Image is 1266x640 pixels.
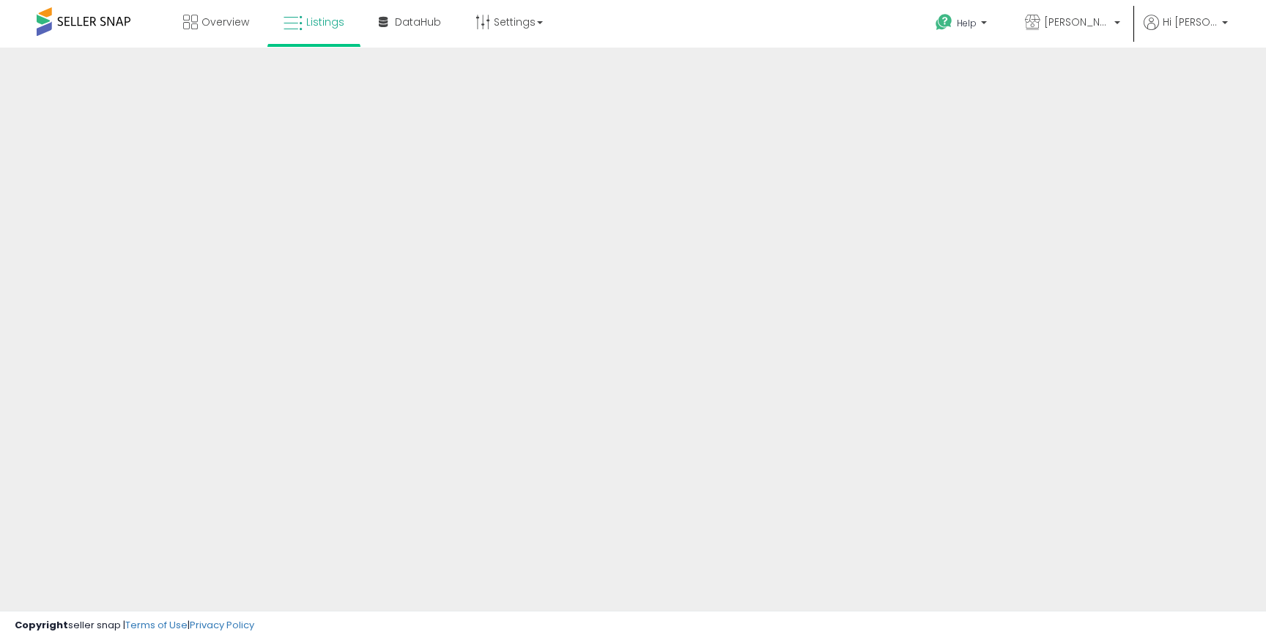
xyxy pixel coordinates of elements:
[1163,15,1218,29] span: Hi [PERSON_NAME]
[125,618,188,632] a: Terms of Use
[924,2,1002,48] a: Help
[1044,15,1110,29] span: [PERSON_NAME] Retail
[15,618,68,632] strong: Copyright
[306,15,344,29] span: Listings
[1144,15,1228,48] a: Hi [PERSON_NAME]
[15,619,254,633] div: seller snap | |
[395,15,441,29] span: DataHub
[957,17,977,29] span: Help
[935,13,953,31] i: Get Help
[201,15,249,29] span: Overview
[190,618,254,632] a: Privacy Policy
